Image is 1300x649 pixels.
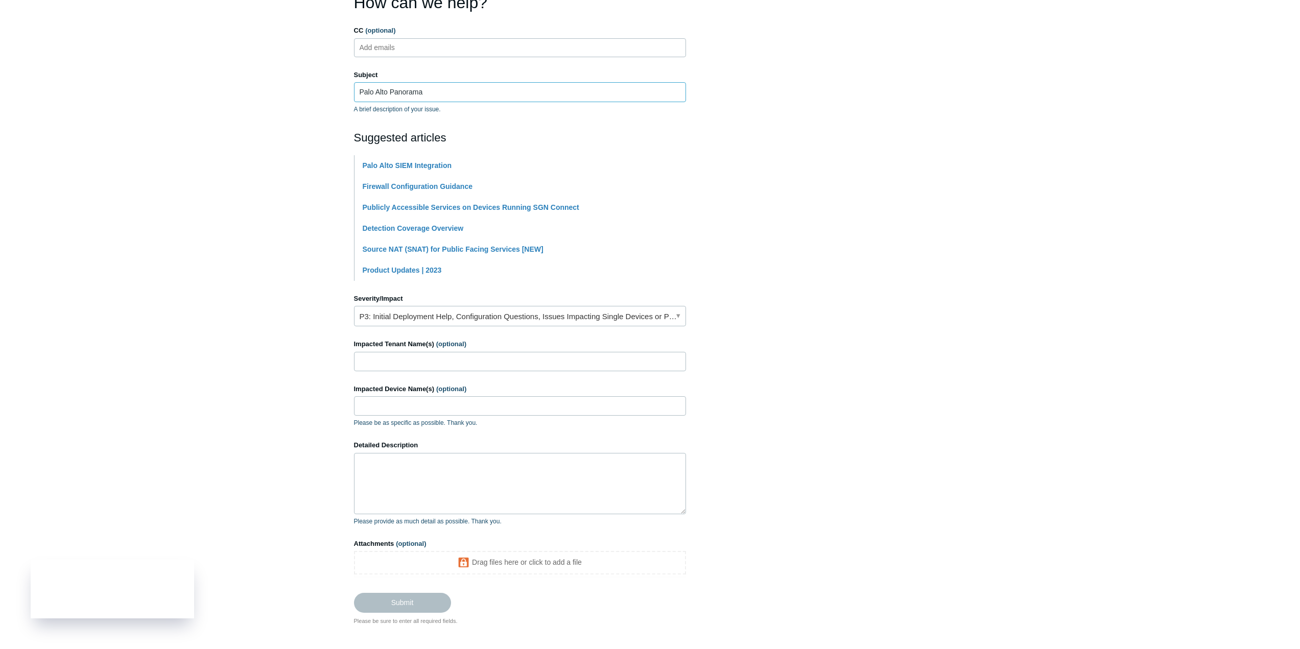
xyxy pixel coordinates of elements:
a: Firewall Configuration Guidance [363,182,472,190]
label: Attachments [354,539,686,549]
a: Source NAT (SNAT) for Public Facing Services [NEW] [363,245,543,253]
iframe: Todyl Status [31,560,194,618]
label: Detailed Description [354,440,686,450]
label: Severity/Impact [354,294,686,304]
span: (optional) [436,340,466,348]
a: Detection Coverage Overview [363,224,464,232]
h2: Suggested articles [354,129,686,146]
label: Subject [354,70,686,80]
a: Product Updates | 2023 [363,266,442,274]
p: Please be as specific as possible. Thank you. [354,418,686,427]
span: (optional) [365,27,395,34]
div: Please be sure to enter all required fields. [354,617,686,626]
input: Add emails [356,40,416,55]
a: Palo Alto SIEM Integration [363,161,452,170]
a: P3: Initial Deployment Help, Configuration Questions, Issues Impacting Single Devices or Past Out... [354,306,686,326]
label: Impacted Tenant Name(s) [354,339,686,349]
a: Publicly Accessible Services on Devices Running SGN Connect [363,203,579,211]
label: Impacted Device Name(s) [354,384,686,394]
span: (optional) [436,385,466,393]
label: CC [354,26,686,36]
p: A brief description of your issue. [354,105,686,114]
span: (optional) [396,540,426,547]
p: Please provide as much detail as possible. Thank you. [354,517,686,526]
input: Submit [354,593,451,612]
